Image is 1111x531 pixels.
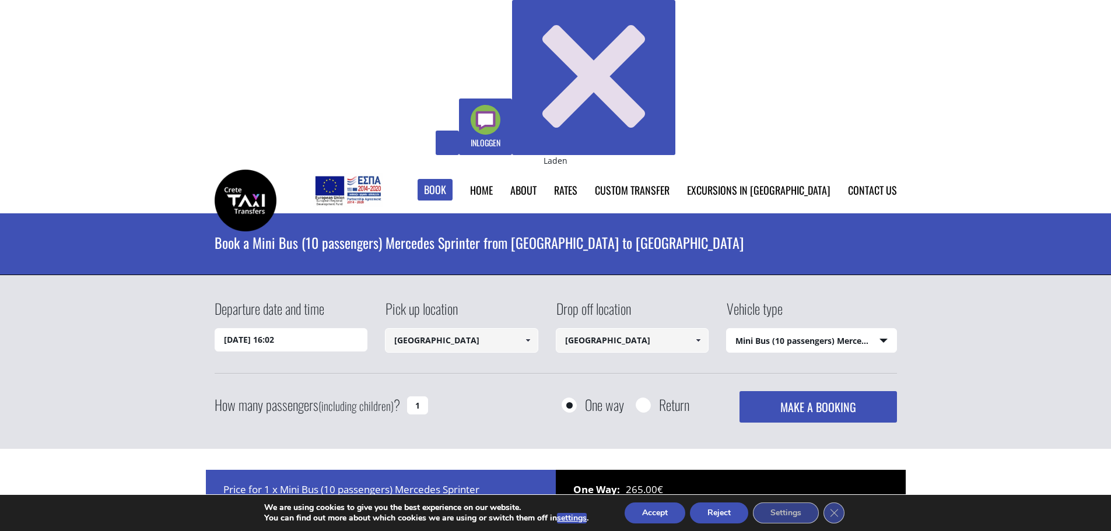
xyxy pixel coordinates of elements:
[518,328,537,353] a: Show All Items
[215,170,276,231] img: Crete Taxi Transfers | Book a Mini Bus transfer from Heraklion airport to Chania city | Crete Tax...
[690,502,748,523] button: Reject
[264,502,588,513] p: We are using cookies to give you the best experience on our website.
[264,513,588,523] p: You can find out more about which cookies we are using or switch them off in .
[385,298,458,328] label: Pick up location
[727,329,896,353] span: Mini Bus (10 passengers) Mercedes Sprinter
[318,397,394,414] small: (including children)
[418,179,453,201] a: Book
[625,502,685,523] button: Accept
[556,470,906,522] div: 265.00€ 520.00€
[313,173,383,208] img: e-bannersEUERDF180X90.jpg
[206,470,556,522] div: Price for 1 x Mini Bus (10 passengers) Mercedes Sprinter
[823,502,844,523] button: Close GDPR Cookie Banner
[556,298,631,328] label: Drop off location
[215,193,276,205] a: Crete Taxi Transfers | Book a Mini Bus transfer from Heraklion airport to Chania city | Crete Tax...
[215,391,400,420] label: How many passengers ?
[215,298,324,328] label: Departure date and time
[740,391,896,423] button: MAKE A BOOKING
[753,502,819,523] button: Settings
[385,328,538,353] input: Select pickup location
[585,398,624,412] label: One way
[573,481,626,498] span: One Way:
[687,182,830,198] a: Excursions in [GEOGRAPHIC_DATA]
[554,182,577,198] a: Rates
[470,182,493,198] a: Home
[848,182,897,198] a: Contact us
[544,155,567,166] span: Laden
[689,328,708,353] a: Show All Items
[557,513,587,523] button: settings
[595,182,670,198] a: Custom Transfer
[510,182,537,198] a: About
[556,328,709,353] input: Select drop-off location
[659,398,689,412] label: Return
[726,298,783,328] label: Vehicle type
[215,213,897,272] h1: Book a Mini Bus (10 passengers) Mercedes Sprinter from [GEOGRAPHIC_DATA] to [GEOGRAPHIC_DATA]
[471,136,500,149] span: Inloggen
